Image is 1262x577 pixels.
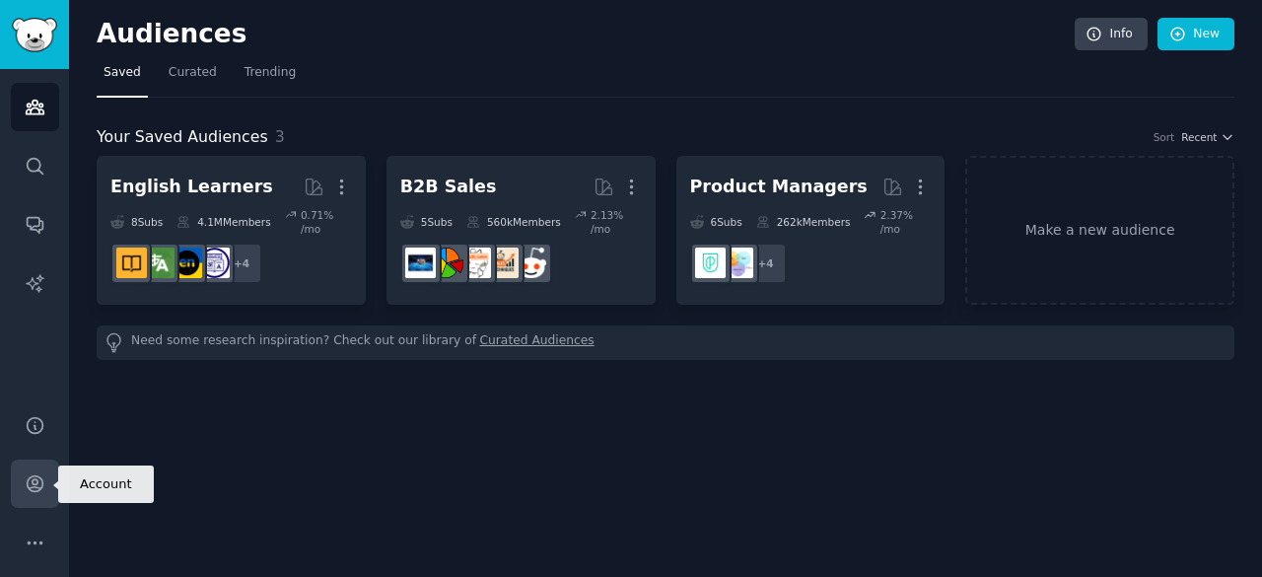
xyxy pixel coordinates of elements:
span: Trending [245,64,296,82]
div: 2.37 % /mo [880,208,932,236]
div: 4.1M Members [176,208,270,236]
img: ProductMgmt [695,248,726,278]
a: New [1157,18,1234,51]
img: language_exchange [144,248,175,278]
img: B_2_B_Selling_Tips [405,248,436,278]
div: Need some research inspiration? Check out our library of [97,325,1234,360]
a: Info [1075,18,1148,51]
div: English Learners [110,175,273,199]
div: 2.13 % /mo [591,208,642,236]
a: Make a new audience [965,156,1234,305]
div: 6 Sub s [690,208,742,236]
img: languagelearning [199,248,230,278]
div: 0.71 % /mo [301,208,352,236]
div: 560k Members [466,208,561,236]
a: Curated Audiences [480,332,595,353]
span: Recent [1181,130,1217,144]
div: Product Managers [690,175,868,199]
span: Saved [104,64,141,82]
a: Curated [162,57,224,98]
img: GummySearch logo [12,18,57,52]
a: Product Managers6Subs262kMembers2.37% /mo+4ProductManagementProductMgmt [676,156,946,305]
img: LearnEnglishOnReddit [116,248,147,278]
img: salestechniques [488,248,519,278]
div: 8 Sub s [110,208,163,236]
span: Your Saved Audiences [97,125,268,150]
div: + 4 [745,243,787,284]
span: 3 [275,127,285,146]
img: ProductManagement [723,248,753,278]
a: B2B Sales5Subs560kMembers2.13% /mosalessalestechniquesb2b_salesB2BSalesB_2_B_Selling_Tips [386,156,656,305]
div: 5 Sub s [400,208,453,236]
div: B2B Sales [400,175,497,199]
a: English Learners8Subs4.1MMembers0.71% /mo+4languagelearningEnglishLearninglanguage_exchangeLearnE... [97,156,366,305]
a: Trending [238,57,303,98]
h2: Audiences [97,19,1075,50]
div: 262k Members [756,208,851,236]
button: Recent [1181,130,1234,144]
img: b2b_sales [460,248,491,278]
img: sales [516,248,546,278]
div: + 4 [221,243,262,284]
img: B2BSales [433,248,463,278]
div: Sort [1154,130,1175,144]
span: Curated [169,64,217,82]
a: Saved [97,57,148,98]
img: EnglishLearning [172,248,202,278]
